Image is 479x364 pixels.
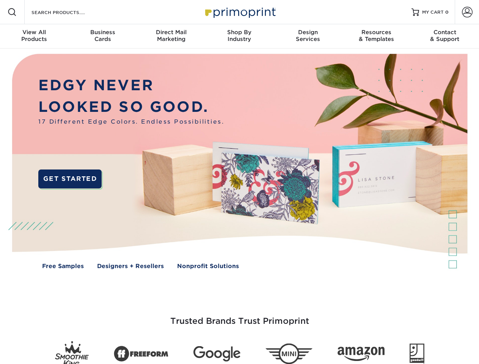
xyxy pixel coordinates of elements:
span: MY CART [422,9,444,16]
p: EDGY NEVER [38,75,224,96]
div: Marketing [137,29,205,42]
div: Services [274,29,342,42]
span: Contact [411,29,479,36]
span: Direct Mail [137,29,205,36]
input: SEARCH PRODUCTS..... [31,8,105,17]
img: Google [193,346,240,362]
a: Designers + Resellers [97,262,164,271]
a: Contact& Support [411,24,479,49]
div: Industry [205,29,273,42]
span: 17 Different Edge Colors. Endless Possibilities. [38,118,224,126]
span: Shop By [205,29,273,36]
a: Direct MailMarketing [137,24,205,49]
div: & Templates [342,29,410,42]
a: BusinessCards [68,24,137,49]
a: Resources& Templates [342,24,410,49]
img: Goodwill [410,344,424,364]
span: 0 [445,9,449,15]
span: Business [68,29,137,36]
a: Free Samples [42,262,84,271]
a: Shop ByIndustry [205,24,273,49]
p: LOOKED SO GOOD. [38,96,224,118]
div: & Support [411,29,479,42]
span: Design [274,29,342,36]
a: Nonprofit Solutions [177,262,239,271]
a: GET STARTED [38,169,102,188]
img: Amazon [338,347,385,361]
img: Primoprint [202,4,278,20]
span: Resources [342,29,410,36]
h3: Trusted Brands Trust Primoprint [18,298,462,335]
a: DesignServices [274,24,342,49]
div: Cards [68,29,137,42]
